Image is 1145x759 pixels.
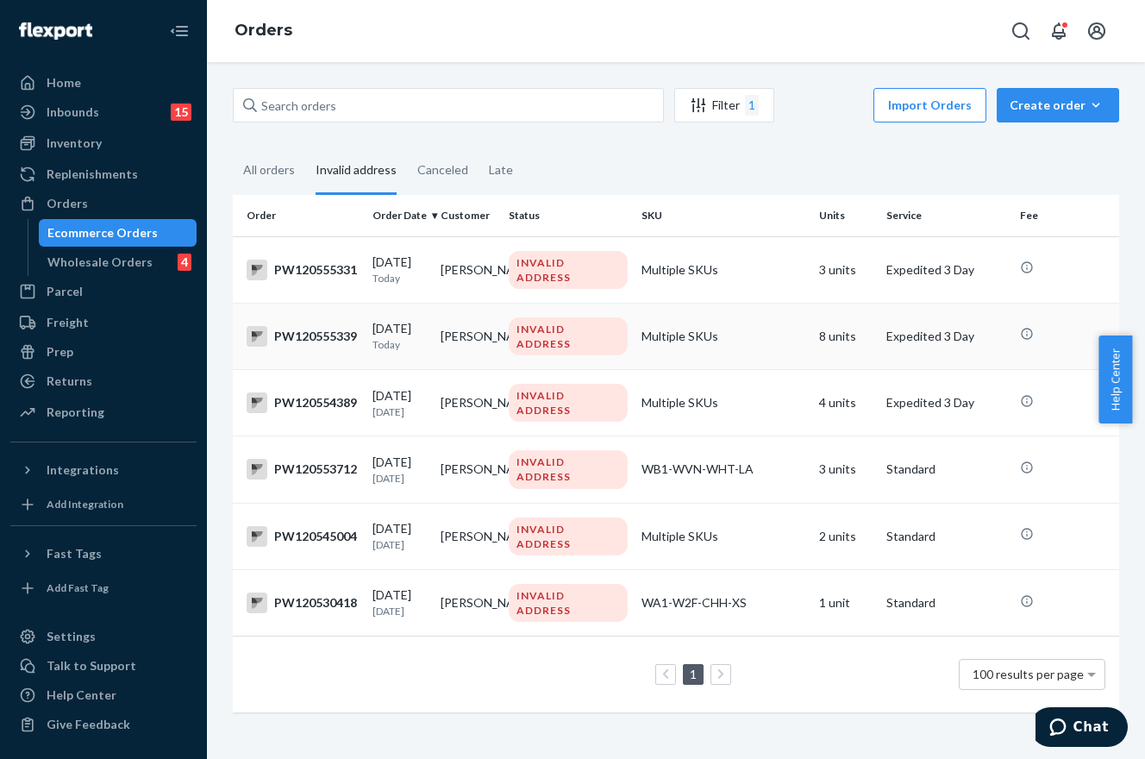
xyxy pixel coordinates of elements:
[47,224,158,241] div: Ecommerce Orders
[635,195,812,236] th: SKU
[10,190,197,217] a: Orders
[509,317,628,355] div: INVALID ADDRESS
[235,21,292,40] a: Orders
[47,687,116,704] div: Help Center
[47,195,88,212] div: Orders
[635,370,812,436] td: Multiple SKUs
[372,520,427,552] div: [DATE]
[372,586,427,618] div: [DATE]
[10,160,197,188] a: Replenishments
[247,593,359,613] div: PW120530418
[10,98,197,126] a: Inbounds15
[47,404,104,421] div: Reporting
[1013,195,1119,236] th: Fee
[1098,336,1132,423] button: Help Center
[372,405,427,419] p: [DATE]
[171,103,191,121] div: 15
[10,711,197,738] button: Give Feedback
[417,147,468,192] div: Canceled
[47,657,136,674] div: Talk to Support
[997,88,1119,122] button: Create order
[372,471,427,486] p: [DATE]
[10,338,197,366] a: Prep
[635,503,812,569] td: Multiple SKUs
[489,147,513,192] div: Late
[10,623,197,650] a: Settings
[434,236,502,303] td: [PERSON_NAME]
[434,436,502,503] td: [PERSON_NAME]
[162,14,197,48] button: Close Navigation
[886,461,1005,478] p: Standard
[366,195,434,236] th: Order Date
[686,667,700,681] a: Page 1 is your current page
[372,454,427,486] div: [DATE]
[10,540,197,568] button: Fast Tags
[1004,14,1038,48] button: Open Search Box
[509,517,628,555] div: INVALID ADDRESS
[873,88,986,122] button: Import Orders
[47,74,81,91] div: Home
[10,574,197,602] a: Add Fast Tag
[10,367,197,395] a: Returns
[47,283,83,300] div: Parcel
[745,95,759,116] div: 1
[1010,97,1106,114] div: Create order
[674,88,774,122] button: Filter
[233,88,664,122] input: Search orders
[434,370,502,436] td: [PERSON_NAME]
[879,195,1012,236] th: Service
[47,166,138,183] div: Replenishments
[812,503,880,569] td: 2 units
[1079,14,1114,48] button: Open account menu
[47,254,153,271] div: Wholesale Orders
[886,394,1005,411] p: Expedited 3 Day
[1042,14,1076,48] button: Open notifications
[372,271,427,285] p: Today
[812,436,880,503] td: 3 units
[47,716,130,733] div: Give Feedback
[372,320,427,352] div: [DATE]
[47,314,89,331] div: Freight
[10,278,197,305] a: Parcel
[47,343,73,361] div: Prep
[434,569,502,636] td: [PERSON_NAME]
[509,384,628,422] div: INVALID ADDRESS
[178,254,191,271] div: 4
[372,387,427,419] div: [DATE]
[812,236,880,303] td: 3 units
[886,328,1005,345] p: Expedited 3 Day
[39,248,197,276] a: Wholesale Orders4
[47,628,96,645] div: Settings
[10,652,197,680] button: Talk to Support
[47,461,119,479] div: Integrations
[10,129,197,157] a: Inventory
[10,309,197,336] a: Freight
[247,260,359,280] div: PW120555331
[434,503,502,569] td: [PERSON_NAME]
[502,195,635,236] th: Status
[1036,707,1128,750] iframe: Opens a widget where you can chat to one of our agents
[434,303,502,369] td: [PERSON_NAME]
[886,261,1005,279] p: Expedited 3 Day
[47,103,99,121] div: Inbounds
[886,528,1005,545] p: Standard
[247,392,359,413] div: PW120554389
[247,326,359,347] div: PW120555339
[10,491,197,518] a: Add Integration
[812,303,880,369] td: 8 units
[47,545,102,562] div: Fast Tags
[675,95,773,116] div: Filter
[10,69,197,97] a: Home
[641,461,805,478] div: WB1-WVN-WHT-LA
[247,459,359,480] div: PW120553712
[509,584,628,622] div: INVALID ADDRESS
[372,604,427,618] p: [DATE]
[886,594,1005,612] p: Standard
[47,497,123,511] div: Add Integration
[441,208,495,223] div: Customer
[372,254,427,285] div: [DATE]
[221,6,306,56] ol: breadcrumbs
[19,22,92,40] img: Flexport logo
